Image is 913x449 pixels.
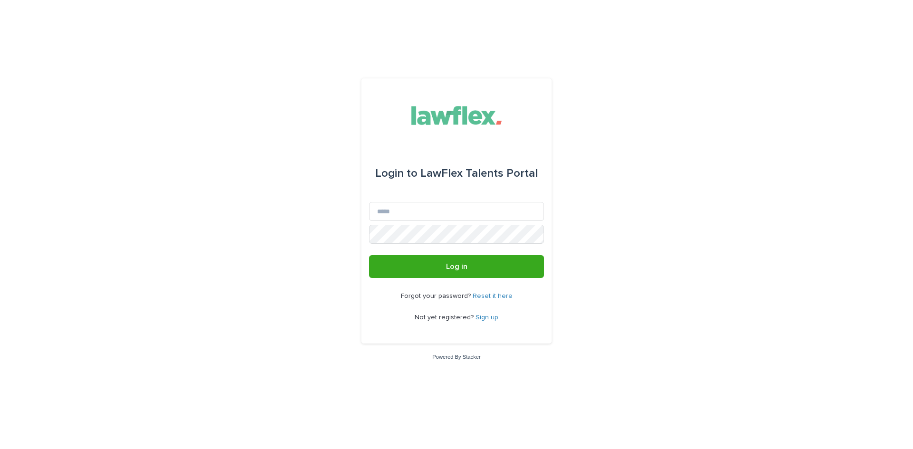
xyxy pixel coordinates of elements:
span: Forgot your password? [401,293,473,299]
span: Login to [375,168,418,179]
a: Reset it here [473,293,513,299]
a: Sign up [476,314,498,321]
a: Powered By Stacker [432,354,480,360]
button: Log in [369,255,544,278]
span: Log in [446,263,467,270]
div: LawFlex Talents Portal [375,160,538,187]
span: Not yet registered? [415,314,476,321]
img: Gnvw4qrBSHOAfo8VMhG6 [403,101,510,130]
